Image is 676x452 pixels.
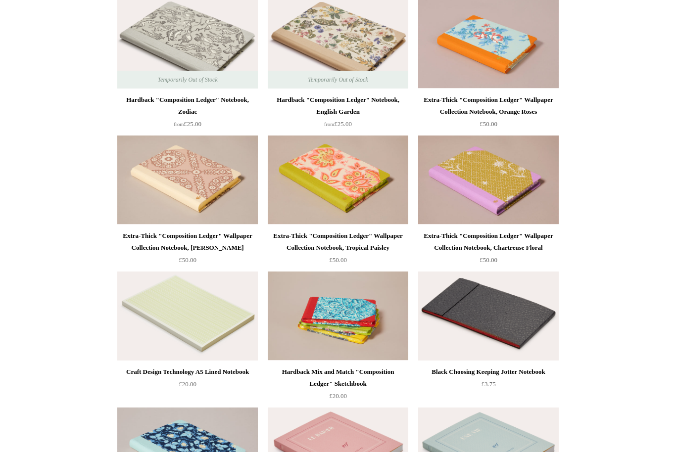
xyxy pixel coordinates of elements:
a: Hardback "Composition Ledger" Notebook, English Garden from£25.00 [268,94,408,135]
span: £3.75 [481,380,495,388]
span: from [174,122,184,127]
a: Extra-Thick "Composition Ledger" Wallpaper Collection Notebook, [PERSON_NAME] £50.00 [117,230,258,271]
div: Extra-Thick "Composition Ledger" Wallpaper Collection Notebook, Tropical Paisley [270,230,406,254]
a: Extra-Thick "Composition Ledger" Wallpaper Collection Notebook, Tropical Paisley Extra-Thick "Com... [268,136,408,225]
img: Extra-Thick "Composition Ledger" Wallpaper Collection Notebook, Laurel Trellis [117,136,258,225]
div: Hardback Mix and Match "Composition Ledger" Sketchbook [270,366,406,390]
div: Black Choosing Keeping Jotter Notebook [421,366,556,378]
a: Hardback Mix and Match "Composition Ledger" Sketchbook Hardback Mix and Match "Composition Ledger... [268,271,408,361]
a: Extra-Thick "Composition Ledger" Wallpaper Collection Notebook, Chartreuse Floral Extra-Thick "Co... [418,136,559,225]
div: Extra-Thick "Composition Ledger" Wallpaper Collection Notebook, Orange Roses [421,94,556,118]
img: Extra-Thick "Composition Ledger" Wallpaper Collection Notebook, Chartreuse Floral [418,136,559,225]
img: Craft Design Technology A5 Lined Notebook [117,271,258,361]
span: £50.00 [329,256,347,264]
img: Extra-Thick "Composition Ledger" Wallpaper Collection Notebook, Tropical Paisley [268,136,408,225]
span: Temporarily Out of Stock [147,71,227,89]
a: Hardback Mix and Match "Composition Ledger" Sketchbook £20.00 [268,366,408,407]
span: £25.00 [174,120,201,128]
a: Extra-Thick "Composition Ledger" Wallpaper Collection Notebook, Laurel Trellis Extra-Thick "Compo... [117,136,258,225]
a: Black Choosing Keeping Jotter Notebook £3.75 [418,366,559,407]
span: £25.00 [324,120,352,128]
a: Craft Design Technology A5 Lined Notebook Craft Design Technology A5 Lined Notebook [117,271,258,361]
a: Extra-Thick "Composition Ledger" Wallpaper Collection Notebook, Tropical Paisley £50.00 [268,230,408,271]
a: Extra-Thick "Composition Ledger" Wallpaper Collection Notebook, Orange Roses £50.00 [418,94,559,135]
a: Hardback "Composition Ledger" Notebook, Zodiac from£25.00 [117,94,258,135]
a: Craft Design Technology A5 Lined Notebook £20.00 [117,366,258,407]
a: Extra-Thick "Composition Ledger" Wallpaper Collection Notebook, Chartreuse Floral £50.00 [418,230,559,271]
span: Temporarily Out of Stock [298,71,378,89]
a: Black Choosing Keeping Jotter Notebook Black Choosing Keeping Jotter Notebook [418,271,559,361]
div: Hardback "Composition Ledger" Notebook, English Garden [270,94,406,118]
span: £20.00 [179,380,196,388]
img: Black Choosing Keeping Jotter Notebook [418,271,559,361]
div: Hardback "Composition Ledger" Notebook, Zodiac [120,94,255,118]
span: £50.00 [179,256,196,264]
span: £20.00 [329,392,347,400]
span: £50.00 [480,120,497,128]
span: £50.00 [480,256,497,264]
img: Hardback Mix and Match "Composition Ledger" Sketchbook [268,271,408,361]
div: Craft Design Technology A5 Lined Notebook [120,366,255,378]
div: Extra-Thick "Composition Ledger" Wallpaper Collection Notebook, Chartreuse Floral [421,230,556,254]
span: from [324,122,334,127]
div: Extra-Thick "Composition Ledger" Wallpaper Collection Notebook, [PERSON_NAME] [120,230,255,254]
